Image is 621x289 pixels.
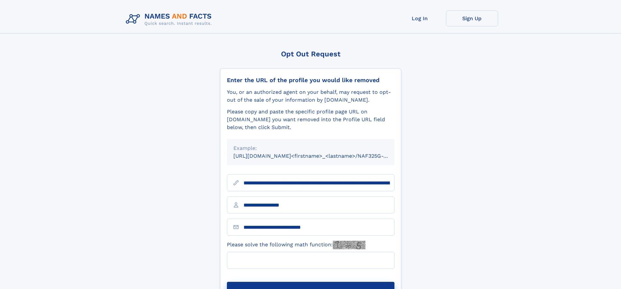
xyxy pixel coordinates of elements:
a: Sign Up [446,10,498,26]
div: Opt Out Request [220,50,401,58]
small: [URL][DOMAIN_NAME]<firstname>_<lastname>/NAF325G-xxxxxxxx [233,153,407,159]
div: Enter the URL of the profile you would like removed [227,77,394,84]
a: Log In [394,10,446,26]
div: Example: [233,144,388,152]
div: Please copy and paste the specific profile page URL on [DOMAIN_NAME] you want removed into the Pr... [227,108,394,131]
label: Please solve the following math function: [227,241,365,249]
div: You, or an authorized agent on your behalf, may request to opt-out of the sale of your informatio... [227,88,394,104]
img: Logo Names and Facts [123,10,217,28]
